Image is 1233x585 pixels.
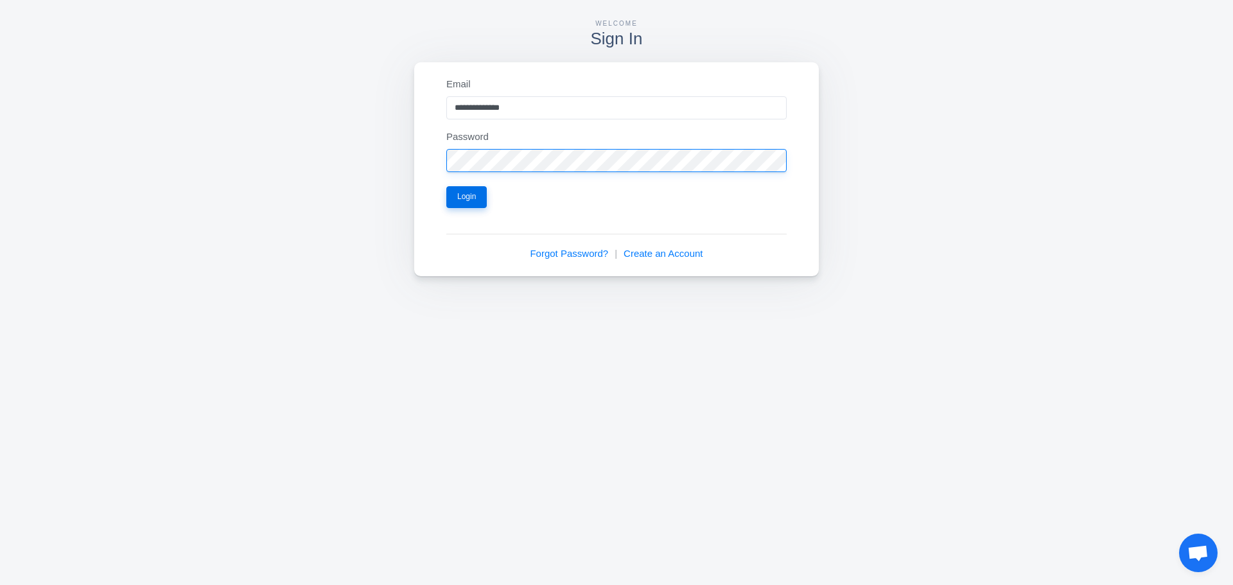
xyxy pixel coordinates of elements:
a: Forgot Password? [530,247,608,261]
button: Login [446,186,487,208]
a: Open chat [1179,534,1218,572]
a: Create an Account [624,247,703,261]
label: Password [446,130,489,144]
label: Email [446,77,471,92]
span: Welcome [595,20,638,27]
h3: Sign In [414,30,819,47]
span: | [615,247,617,261]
